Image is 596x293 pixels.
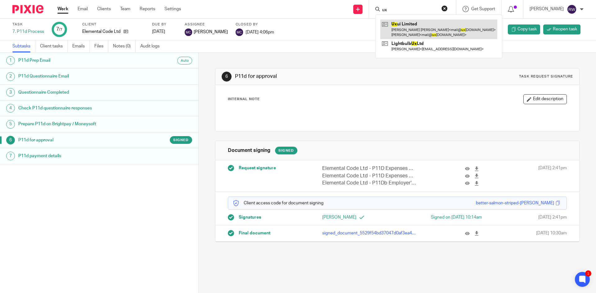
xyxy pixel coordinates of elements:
[57,6,68,12] a: Work
[82,29,120,35] p: Elemental Code Ltd
[18,72,134,81] h1: P11d Questionnaire Email
[40,40,68,52] a: Client tasks
[239,214,261,220] span: Signatures
[152,22,177,27] label: Due by
[194,29,228,35] span: [PERSON_NAME]
[6,72,15,81] div: 2
[228,97,260,102] p: Internal Note
[382,7,437,13] input: Search
[6,136,15,144] div: 6
[140,6,155,12] a: Reports
[236,22,274,27] label: Closed by
[275,147,297,154] div: Signed
[236,29,243,36] img: svg%3E
[18,151,134,161] h1: P11d payment details
[476,200,554,206] div: better-salmon-striped-[PERSON_NAME]
[113,40,136,52] a: Notes (0)
[322,172,416,180] p: Elemental Code Ltd - P11D Expenses & Benefits for year 2024-25 for K Wood.pdf
[6,152,15,160] div: 7
[6,104,15,113] div: 4
[6,56,15,65] div: 1
[233,200,323,206] p: Client access code for document signing
[94,40,108,52] a: Files
[152,29,177,35] div: [DATE]
[585,270,591,277] div: 1
[517,26,537,32] span: Copy task
[228,147,270,154] h1: Document signing
[177,57,192,64] div: Auto
[523,94,567,104] button: Edit description
[407,214,482,220] div: Signed on [DATE] 10:14am
[18,104,134,113] h1: Check P11d questionnaire responses
[246,30,274,34] span: [DATE] 4:06pm
[322,180,416,187] p: Elemental Code Ltd - P11Db Employer's Declaration for year 2024-25.pdf
[235,73,411,80] h1: P11d for approval
[120,6,130,12] a: Team
[82,22,144,27] label: Client
[538,165,567,187] span: [DATE] 2:41pm
[185,22,228,27] label: Assignee
[185,29,192,36] img: svg%3E
[553,26,577,32] span: Reopen task
[567,4,577,14] img: svg%3E
[12,22,44,27] label: Task
[173,137,189,143] span: Signed
[239,230,270,236] span: Final document
[471,7,495,11] span: Get Support
[18,119,134,129] h1: Prepare P11d on Brightpay / Moneysoft
[536,230,567,236] span: [DATE] 10:30am
[12,29,44,35] div: 7. P11d Process
[239,165,276,171] span: Request signature
[12,40,35,52] a: Subtasks
[140,40,164,52] a: Audit logs
[18,88,134,97] h1: Questionnaire Completed
[508,24,540,34] a: Copy task
[56,26,62,33] div: 7
[322,230,416,236] p: signed_document_5529f54bd37047d0af3ea43800a20d2f.pdf
[72,40,90,52] a: Emails
[222,72,232,82] div: 6
[97,6,111,12] a: Clients
[543,24,580,34] a: Reopen task
[18,56,134,65] h1: P11d Prep Email
[322,214,397,220] p: [PERSON_NAME]
[18,135,134,145] h1: P11d for approval
[165,6,181,12] a: Settings
[519,74,573,79] div: Task request signature
[322,165,416,172] p: Elemental Code Ltd - P11D Expenses & Benefits for year 2024-25 for [PERSON_NAME].pdf
[59,28,62,31] small: /7
[538,214,567,220] span: [DATE] 2:41pm
[441,5,448,11] button: Clear
[78,6,88,12] a: Email
[12,5,43,13] img: Pixie
[6,120,15,129] div: 5
[530,6,564,12] p: [PERSON_NAME]
[6,88,15,97] div: 3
